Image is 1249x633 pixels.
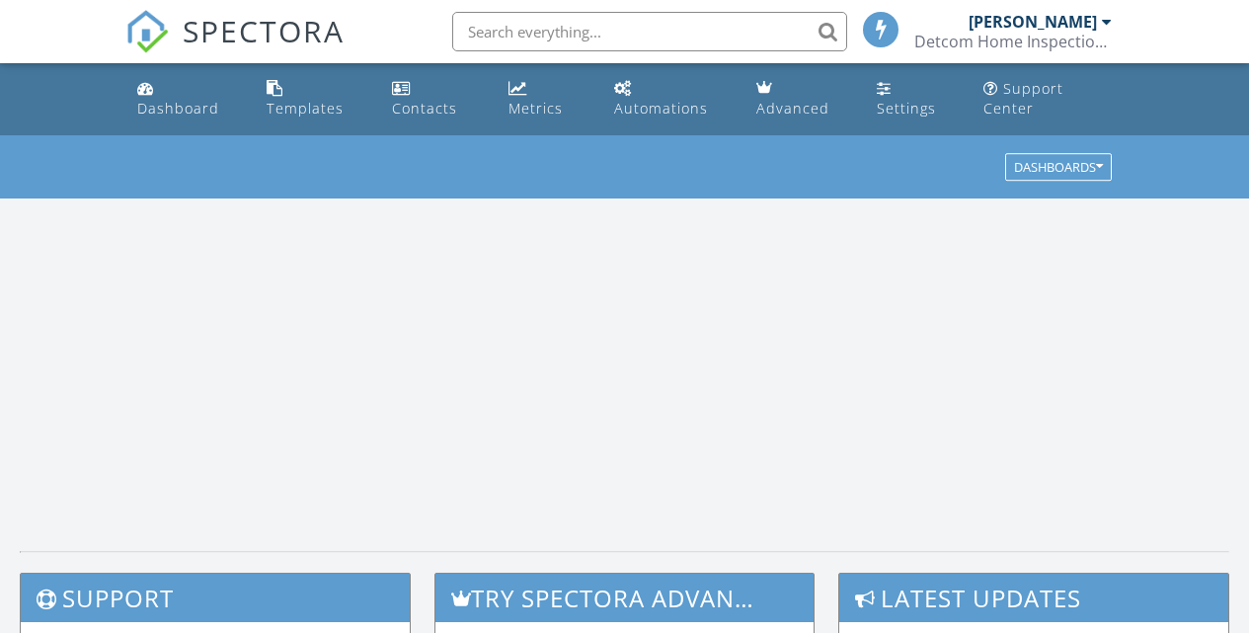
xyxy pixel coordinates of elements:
div: Detcom Home Inspections INc. [914,32,1112,51]
a: Contacts [384,71,484,127]
div: Metrics [508,99,563,118]
input: Search everything... [452,12,847,51]
div: Settings [877,99,936,118]
a: Metrics [501,71,590,127]
div: Templates [267,99,344,118]
button: Dashboards [1005,154,1112,182]
a: Dashboard [129,71,244,127]
div: Automations [614,99,708,118]
a: Templates [259,71,368,127]
span: SPECTORA [183,10,345,51]
img: The Best Home Inspection Software - Spectora [125,10,169,53]
a: Automations (Basic) [606,71,733,127]
div: [PERSON_NAME] [969,12,1097,32]
a: Advanced [748,71,853,127]
a: Settings [869,71,960,127]
h3: Support [21,574,410,622]
div: Advanced [756,99,829,118]
h3: Try spectora advanced [DATE] [435,574,813,622]
a: SPECTORA [125,27,345,68]
div: Contacts [392,99,457,118]
h3: Latest Updates [839,574,1228,622]
a: Support Center [976,71,1120,127]
div: Dashboard [137,99,219,118]
div: Dashboards [1014,161,1103,175]
div: Support Center [983,79,1063,118]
